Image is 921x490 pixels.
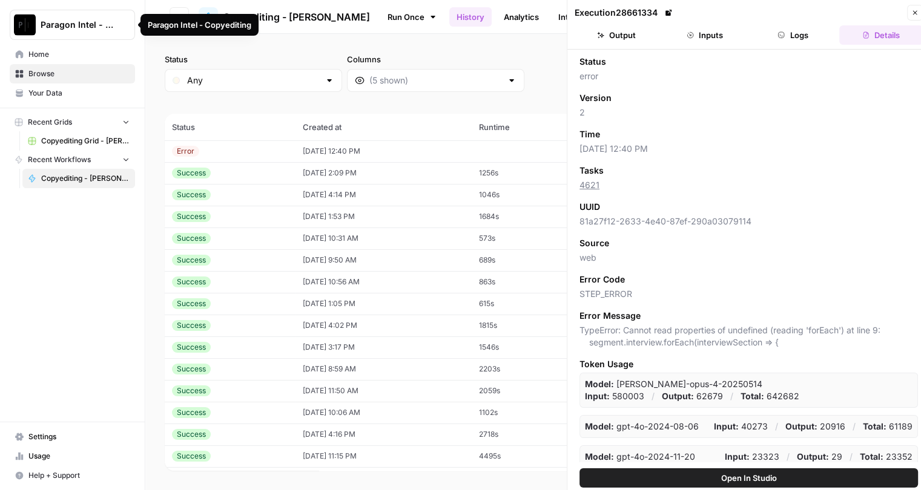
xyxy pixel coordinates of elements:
strong: Input: [714,421,739,431]
td: 1046s [472,184,583,206]
div: Success [172,364,211,374]
a: 4621 [579,180,599,190]
span: error [579,70,918,82]
span: Status [579,56,606,68]
div: Success [172,320,211,331]
a: Browse [10,64,135,83]
a: Copyediting Grid - [PERSON_NAME] [22,131,135,151]
strong: Input: [725,451,750,462]
td: [DATE] 2:09 PM [295,162,471,184]
a: Run Once [380,7,444,27]
td: 2718s [472,423,583,445]
td: 573s [472,227,583,249]
div: Success [172,276,211,287]
button: Workspace: Paragon Intel - Copyediting [10,10,135,40]
div: Success [172,189,211,200]
button: Output [575,25,658,45]
strong: Model: [585,379,614,389]
td: 615s [472,293,583,315]
span: web [579,252,918,264]
p: gpt-4o-2024-11-20 [585,451,695,463]
td: [DATE] 10:31 AM [295,227,471,249]
label: Columns [347,53,524,65]
div: Error [172,146,199,157]
td: [DATE] 8:59 AM [295,358,471,380]
span: TypeError: Cannot read properties of undefined (reading 'forEach') at line 9: segment.interview.f... [579,324,918,348]
p: / [787,451,790,463]
strong: Model: [585,421,614,431]
span: Your Data [28,88,130,99]
a: Your Data [10,83,135,103]
span: Usage [28,451,130,462]
span: Error Message [579,310,641,322]
a: Integrate [551,7,601,27]
strong: Input: [585,391,610,401]
span: Recent Grids [28,117,72,128]
div: Success [172,451,211,462]
td: 5391s [472,467,583,489]
td: 863s [472,271,583,293]
strong: Model: [585,451,614,462]
span: 81a27f12-2633-4e40-87ef-290a03079114 [579,215,918,227]
span: UUID [579,201,600,213]
td: [DATE] 9:37 PM [295,467,471,489]
a: Copyediting - [PERSON_NAME] [199,7,370,27]
span: Copyediting Grid - [PERSON_NAME] [41,136,130,146]
span: Recent Workflows [28,154,91,165]
span: Time [579,128,600,140]
p: 62679 [662,390,723,402]
span: Error Code [579,273,625,286]
p: 23352 [860,451,913,463]
p: 580003 [585,390,644,402]
td: [DATE] 10:06 AM [295,402,471,423]
td: [DATE] 4:02 PM [295,315,471,336]
strong: Output: [797,451,829,462]
button: Recent Workflows [10,151,135,169]
td: 4495s [472,445,583,467]
p: 20916 [785,420,845,433]
td: 2203s [472,358,583,380]
p: / [853,420,856,433]
span: Tasks [579,165,604,177]
div: Success [172,342,211,353]
span: Home [28,49,130,60]
p: 40273 [714,420,768,433]
p: 29 [797,451,842,463]
span: Paragon Intel - Copyediting [41,19,114,31]
td: 689s [472,249,583,271]
p: 642682 [741,390,799,402]
div: Success [172,429,211,440]
input: Any [187,74,320,87]
span: Help + Support [28,470,130,481]
p: / [652,390,655,402]
button: Logs [751,25,835,45]
span: STEP_ERROR [579,288,918,300]
a: Usage [10,446,135,466]
td: [DATE] 4:14 PM [295,184,471,206]
div: Success [172,407,211,418]
td: [DATE] 1:53 PM [295,206,471,227]
button: Recent Grids [10,113,135,131]
span: Version [579,92,612,104]
div: Success [172,298,211,309]
p: 61189 [863,420,913,433]
td: 1546s [472,336,583,358]
span: (38 records) [165,92,902,114]
strong: Total: [863,421,886,431]
span: [DATE] 12:40 PM [579,143,918,155]
label: Status [165,53,342,65]
div: Success [172,255,211,266]
button: Help + Support [10,466,135,485]
button: Open In Studio [579,468,918,488]
td: [DATE] 3:17 PM [295,336,471,358]
p: gpt-4o-2024-08-06 [585,420,699,433]
span: Open In Studio [721,472,777,484]
button: Inputs [663,25,747,45]
img: Paragon Intel - Copyediting Logo [14,14,36,36]
span: 2 [579,106,918,119]
td: 2059s [472,380,583,402]
td: [DATE] 10:56 AM [295,271,471,293]
p: claude-opus-4-20250514 [585,378,762,390]
td: [DATE] 1:05 PM [295,293,471,315]
td: 1684s [472,206,583,227]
